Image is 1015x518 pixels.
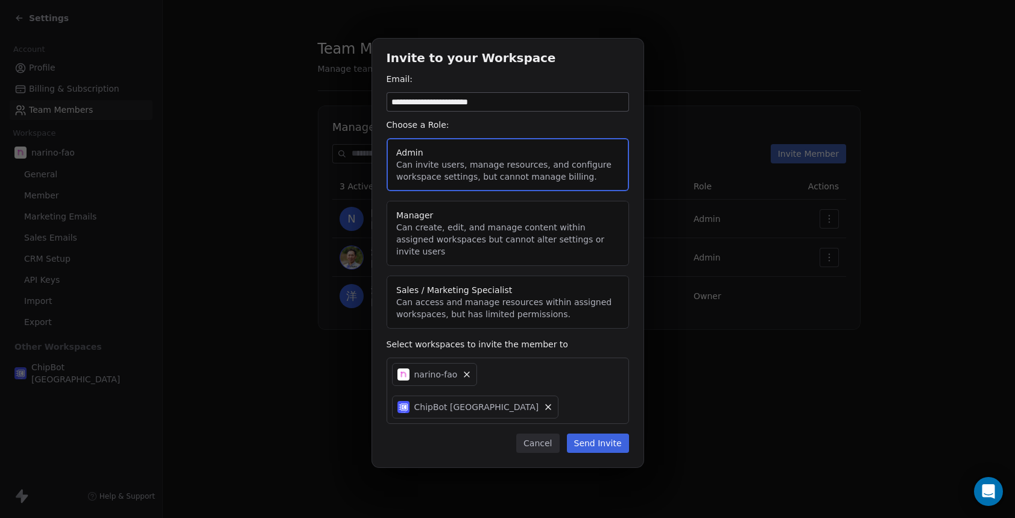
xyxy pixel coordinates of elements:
[397,401,409,413] img: Japan.png
[414,368,458,381] span: narino-fao
[387,338,629,350] div: Select workspaces to invite the member to
[387,53,629,66] h1: Invite to your Workspace
[387,119,629,131] div: Choose a Role:
[414,401,539,413] span: ChipBot [GEOGRAPHIC_DATA]
[516,434,559,453] button: Cancel
[567,434,629,453] button: Send Invite
[397,368,409,381] img: white-back.png
[387,73,629,85] div: Email:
